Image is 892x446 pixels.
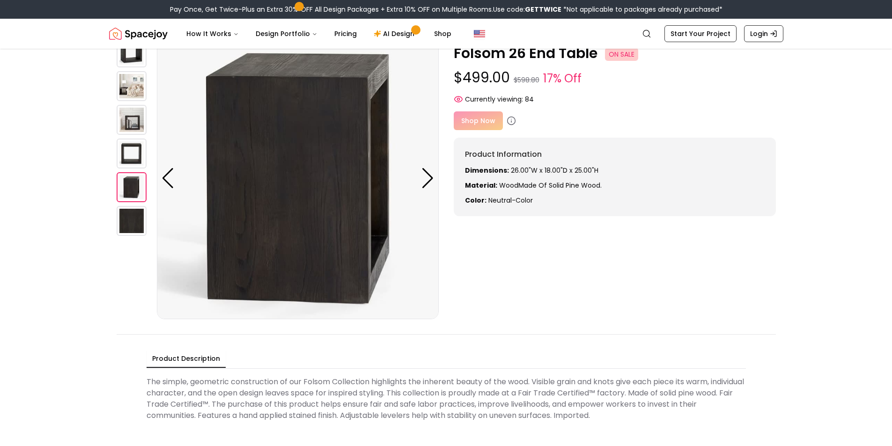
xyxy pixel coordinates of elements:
div: Pay Once, Get Twice-Plus an Extra 30% OFF All Design Packages + Extra 10% OFF on Multiple Rooms. [170,5,722,14]
b: GETTWICE [525,5,561,14]
small: 17% Off [543,70,582,87]
a: Spacejoy [109,24,168,43]
span: 84 [525,95,534,104]
p: 26.00"W x 18.00"D x 25.00"H [465,166,765,175]
nav: Global [109,19,783,49]
img: https://storage.googleapis.com/spacejoy-main/assets/601122d43b8ed90036721a21/product_3_7ln3o3on2a43 [117,139,147,168]
p: $499.00 [454,69,776,87]
img: https://storage.googleapis.com/spacejoy-main/assets/601122d43b8ed90036721a21/product_1_808dl670g3e8 [117,71,147,101]
img: https://storage.googleapis.com/spacejoy-main/assets/601122d43b8ed90036721a21/product_4_3mf1e53h9k5n [157,37,439,319]
a: Start Your Project [664,25,737,42]
strong: Color: [465,196,487,205]
img: https://storage.googleapis.com/spacejoy-main/assets/601122d43b8ed90036721a21/product_2_ib0i24841ci8 [117,105,147,135]
img: https://storage.googleapis.com/spacejoy-main/assets/601122d43b8ed90036721a21/product_5_596jd9ga3da [117,206,147,236]
p: Folsom 26 End Table [454,45,776,62]
a: Login [744,25,783,42]
button: Product Description [147,350,226,368]
img: https://storage.googleapis.com/spacejoy-main/assets/601122d43b8ed90036721a21/product_4_3mf1e53h9k5n [117,172,147,202]
strong: Material: [465,181,497,190]
nav: Main [179,24,459,43]
img: Spacejoy Logo [109,24,168,43]
button: How It Works [179,24,246,43]
button: Design Portfolio [248,24,325,43]
small: $598.80 [514,75,539,85]
a: Shop [427,24,459,43]
span: ON SALE [605,48,638,61]
a: AI Design [366,24,425,43]
img: United States [474,28,485,39]
span: Use code: [493,5,561,14]
div: The simple, geometric construction of our Folsom Collection highlights the inherent beauty of the... [147,373,746,425]
a: Pricing [327,24,364,43]
span: neutral-color [488,196,533,205]
span: WoodMade of solid pine wood. [499,181,602,190]
span: *Not applicable to packages already purchased* [561,5,722,14]
img: https://storage.googleapis.com/spacejoy-main/assets/601122d43b8ed90036721a21/product_0_49n2ceecdk15 [117,37,147,67]
h6: Product Information [465,149,765,160]
strong: Dimensions: [465,166,509,175]
span: Currently viewing: [465,95,523,104]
